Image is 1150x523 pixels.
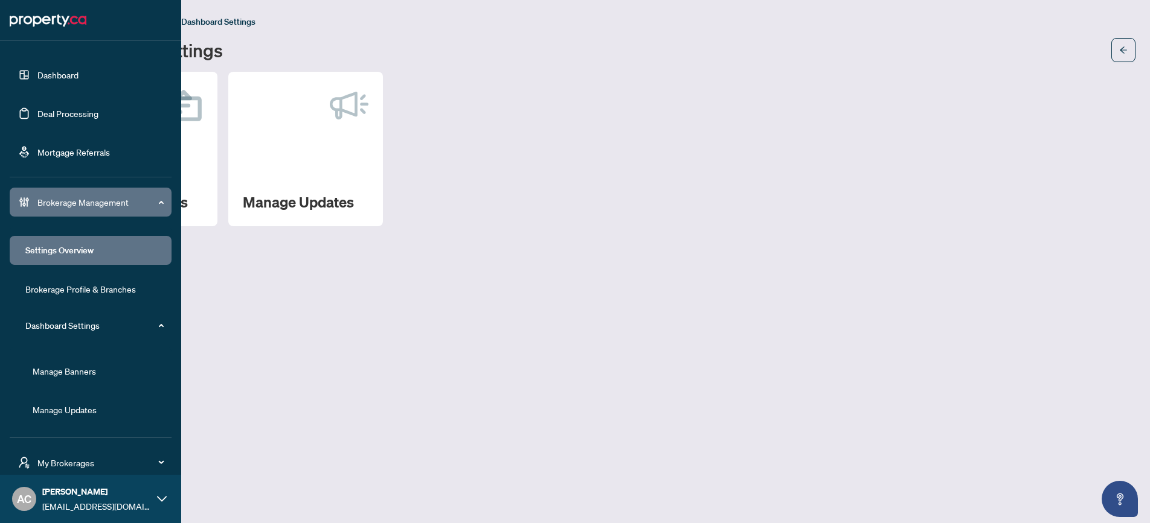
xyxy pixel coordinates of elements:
a: Dashboard Settings [25,320,100,331]
a: Manage Updates [33,404,97,415]
a: Mortgage Referrals [37,147,110,157]
a: Dashboard [37,69,79,80]
span: [EMAIL_ADDRESS][DOMAIN_NAME] [42,499,151,513]
a: Manage Banners [33,366,96,376]
img: logo [10,11,86,30]
span: user-switch [18,457,30,469]
span: Brokerage Management [37,195,163,209]
span: AC [17,490,31,507]
a: Settings Overview [25,245,94,256]
span: [PERSON_NAME] [42,485,151,498]
span: My Brokerages [37,456,163,469]
span: Dashboard Settings [181,16,255,27]
a: Deal Processing [37,108,98,119]
a: Brokerage Profile & Branches [25,284,136,294]
button: Open asap [1102,481,1138,517]
span: arrow-left [1119,46,1128,54]
h2: Manage Updates [243,192,368,212]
